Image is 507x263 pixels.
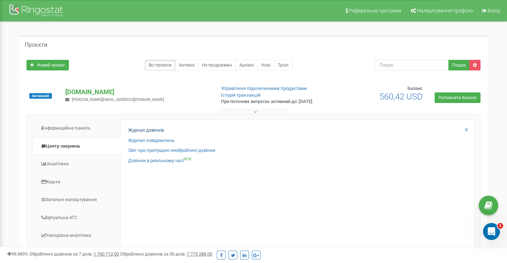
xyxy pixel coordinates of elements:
span: 560,42 USD [380,92,423,102]
span: Налаштування профілю [417,8,473,13]
h5: Проєкти [25,42,47,48]
a: Дзвінки в реальному часіNEW [128,158,191,164]
a: Наскрізна аналітика [32,227,121,244]
a: Журнал дзвінків [128,127,164,134]
a: Центр звернень [32,138,121,155]
p: При поточних витратах активний до: [DATE] [221,98,327,105]
a: Нові [257,60,274,70]
span: Вихід [488,8,500,13]
a: Аналiтика [32,155,121,173]
span: Активний [29,93,52,99]
u: 7 775 288,00 [187,251,212,257]
span: 1 [497,223,503,229]
button: Пошук [448,60,470,70]
a: Колбек [32,245,121,262]
span: Реферальна програма [349,8,401,13]
a: Звіт про пропущені необроблені дзвінки [128,147,215,154]
a: Віртуальна АТС [32,209,121,227]
span: Оброблено дзвінків за 30 днів : [120,251,212,257]
a: Не продовжені [198,60,236,70]
u: 1 760 712,00 [94,251,119,257]
a: Всі проєкти [145,60,175,70]
a: Активні [175,60,198,70]
a: Загальні налаштування [32,191,121,208]
a: Журнал повідомлень [128,137,174,144]
span: Оброблено дзвінків за 7 днів : [29,251,119,257]
sup: NEW [184,157,191,161]
a: X [465,127,468,133]
input: Пошук [375,60,449,70]
span: 99,989% [7,251,28,257]
a: Архівні [235,60,258,70]
a: Інформаційна панель [32,120,121,137]
span: Баланс [407,86,423,91]
span: [PERSON_NAME][EMAIL_ADDRESS][DOMAIN_NAME] [72,97,164,102]
iframe: Intercom live chat [483,223,500,240]
a: Поповнити баланс [435,92,481,103]
a: Новий проєкт [26,60,69,70]
a: Історія транзакцій [221,92,261,98]
p: [DOMAIN_NAME] [65,87,210,97]
a: Управління підключеними продуктами [221,86,307,91]
a: Кошти [32,173,121,191]
a: Тріал [274,60,292,70]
